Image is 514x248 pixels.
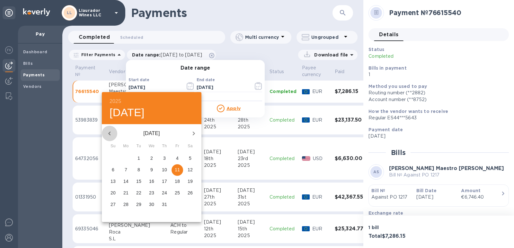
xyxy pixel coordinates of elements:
p: 1 [137,155,140,161]
p: 27 [111,201,116,208]
span: Tu [133,143,145,150]
p: 24 [162,190,167,196]
button: 12 [184,164,196,176]
span: Su [107,143,119,150]
button: [DATE] [110,106,145,119]
p: 17 [162,178,167,184]
button: 17 [159,176,170,187]
p: 19 [188,178,193,184]
p: 11 [175,167,180,173]
p: 5 [189,155,191,161]
button: 26 [184,187,196,199]
button: 1 [133,153,145,164]
button: 11 [172,164,183,176]
button: 10 [159,164,170,176]
button: 31 [159,199,170,210]
button: 18 [172,176,183,187]
p: 12 [188,167,193,173]
button: 19 [184,176,196,187]
button: 9 [146,164,157,176]
button: 15 [133,176,145,187]
p: 20 [111,190,116,196]
button: 23 [146,187,157,199]
button: 2 [146,153,157,164]
p: 4 [176,155,179,161]
span: Th [159,143,170,150]
p: 13 [111,178,116,184]
button: 7 [120,164,132,176]
p: 15 [136,178,141,184]
button: 16 [146,176,157,187]
p: 26 [188,190,193,196]
p: 3 [163,155,166,161]
button: 25 [172,187,183,199]
p: 30 [149,201,154,208]
button: 20 [107,187,119,199]
p: 23 [149,190,154,196]
button: 5 [184,153,196,164]
p: 6 [112,167,114,173]
span: Fr [172,143,183,150]
span: Mo [120,143,132,150]
span: We [146,143,157,150]
button: 24 [159,187,170,199]
p: 25 [175,190,180,196]
span: Sa [184,143,196,150]
button: 3 [159,153,170,164]
p: 21 [123,190,128,196]
p: 8 [137,167,140,173]
button: 14 [120,176,132,187]
button: 27 [107,199,119,210]
button: 30 [146,199,157,210]
button: 28 [120,199,132,210]
p: 10 [162,167,167,173]
p: 16 [149,178,154,184]
button: 29 [133,199,145,210]
p: 9 [150,167,153,173]
p: 28 [123,201,128,208]
p: [DATE] [117,130,186,137]
button: 21 [120,187,132,199]
p: 31 [162,201,167,208]
p: 22 [136,190,141,196]
p: 14 [123,178,128,184]
p: 18 [175,178,180,184]
p: 29 [136,201,141,208]
button: 13 [107,176,119,187]
p: 2 [150,155,153,161]
button: 8 [133,164,145,176]
button: 6 [107,164,119,176]
button: 4 [172,153,183,164]
button: 2025 [110,97,121,106]
button: 22 [133,187,145,199]
p: 7 [125,167,127,173]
